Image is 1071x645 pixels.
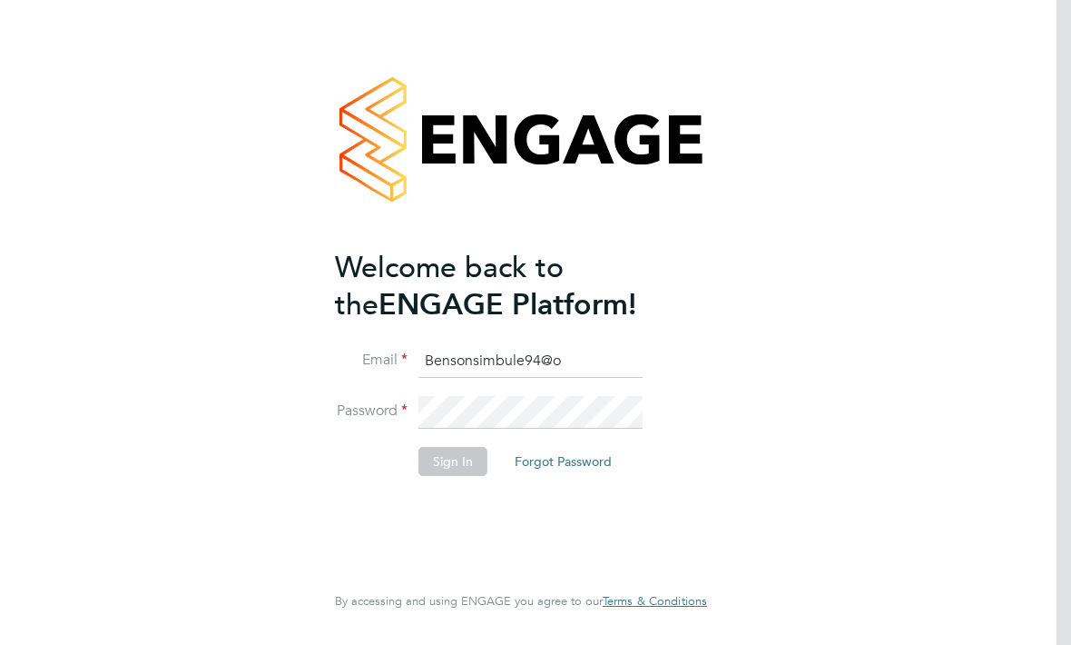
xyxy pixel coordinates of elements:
span: By accessing and using ENGAGE you agree to our [335,593,707,609]
span: Terms & Conditions [603,593,707,609]
a: Terms & Conditions [603,594,707,609]
label: Password [335,402,408,421]
button: Forgot Password [500,447,626,476]
label: Email [335,351,408,370]
input: Enter your work email... [418,345,643,378]
button: Sign In [418,447,487,476]
h2: ENGAGE Platform! [335,249,689,323]
span: Welcome back to the [335,250,564,322]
